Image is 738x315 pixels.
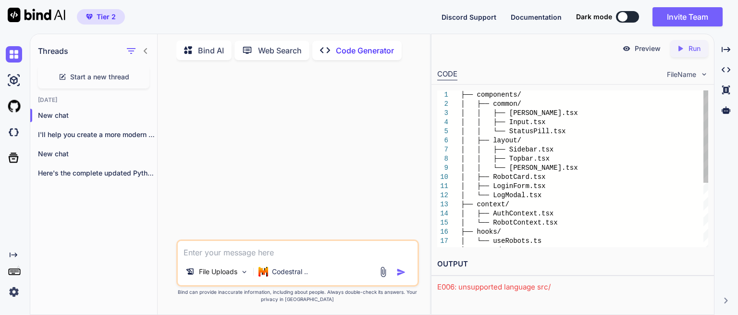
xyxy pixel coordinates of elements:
[461,109,578,117] span: │ │ ├── [PERSON_NAME].tsx
[461,210,553,217] span: │ ├── AuthContext.tsx
[258,267,268,277] img: Codestral 25.01
[70,72,129,82] span: Start a new thread
[461,91,521,99] span: ├── components/
[6,124,22,140] img: darkCloudIdeIcon
[461,164,578,172] span: │ │ └── [PERSON_NAME].tsx
[199,267,237,277] p: File Uploads
[437,209,448,218] div: 14
[437,191,448,200] div: 12
[461,100,521,108] span: │ ├── common/
[437,109,448,118] div: 3
[442,12,496,22] button: Discord Support
[437,218,448,227] div: 15
[461,118,545,126] span: │ │ ├── Input.tsx
[6,46,22,63] img: chat
[461,246,501,254] span: ├── pages/
[461,191,541,199] span: │ └── LogModal.tsx
[437,246,448,255] div: 18
[511,12,562,22] button: Documentation
[437,100,448,109] div: 2
[378,266,389,277] img: attachment
[437,173,448,182] div: 10
[461,201,509,208] span: ├── context/
[635,44,661,53] p: Preview
[38,111,157,120] p: New chat
[461,219,558,227] span: │ └── RobotContext.tsx
[437,118,448,127] div: 4
[6,98,22,114] img: githubLight
[38,168,157,178] p: Here's the complete updated Python scrip...
[97,12,116,22] span: Tier 2
[38,130,157,139] p: I'll help you create a more modern versi...
[461,146,553,153] span: │ │ ├── Sidebar.tsx
[511,13,562,21] span: Documentation
[667,70,696,79] span: FileName
[437,237,448,246] div: 17
[442,13,496,21] span: Discord Support
[461,137,521,144] span: │ ├── layout/
[689,44,701,53] p: Run
[437,164,448,173] div: 9
[437,182,448,191] div: 11
[437,145,448,154] div: 7
[437,136,448,145] div: 6
[38,45,68,57] h1: Threads
[30,96,157,104] h2: [DATE]
[622,44,631,53] img: preview
[176,289,419,303] p: Bind can provide inaccurate information, including about people. Always double-check its answers....
[38,149,157,159] p: New chat
[652,7,723,26] button: Invite Team
[431,253,714,276] h2: OUTPUT
[461,173,545,181] span: │ ├── RobotCard.tsx
[258,45,302,56] p: Web Search
[461,237,541,245] span: │ └── useRobots.ts
[461,127,566,135] span: │ │ └── StatusPill.tsx
[461,155,550,163] span: │ │ ├── Topbar.tsx
[8,8,65,22] img: Bind AI
[461,228,501,236] span: ├── hooks/
[396,267,406,277] img: icon
[437,200,448,209] div: 13
[86,14,93,20] img: premium
[437,127,448,136] div: 5
[198,45,224,56] p: Bind AI
[336,45,394,56] p: Code Generator
[437,227,448,237] div: 16
[576,12,612,22] span: Dark mode
[6,72,22,88] img: ai-studio
[437,282,708,293] div: E006: unsupported language src/
[240,268,248,276] img: Pick Models
[272,267,308,277] p: Codestral ..
[437,90,448,100] div: 1
[461,182,545,190] span: │ ├── LoginForm.tsx
[437,154,448,164] div: 8
[437,69,457,80] div: CODE
[6,284,22,300] img: settings
[700,70,708,78] img: chevron down
[77,9,125,25] button: premiumTier 2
